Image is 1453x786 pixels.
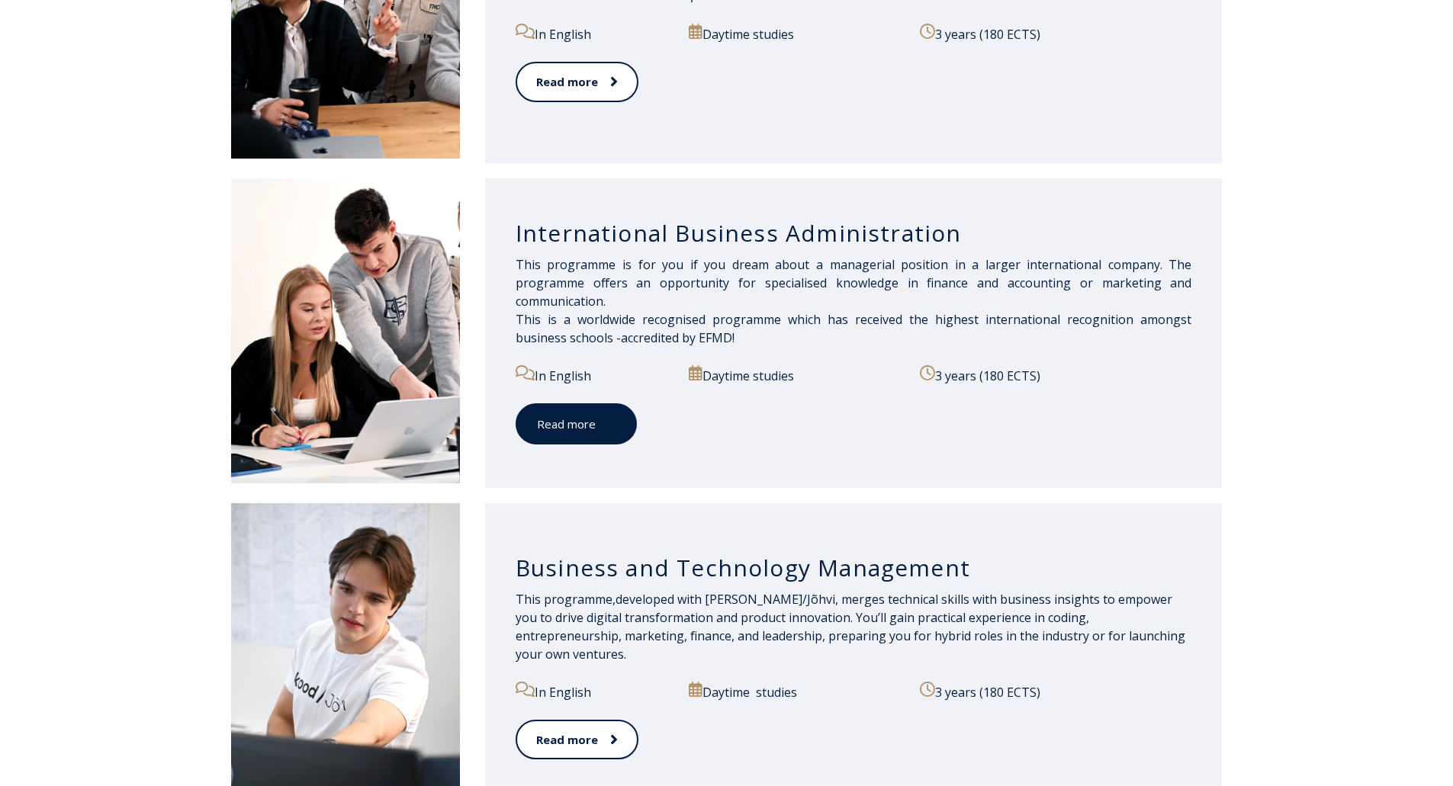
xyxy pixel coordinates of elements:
a: Read more [516,62,638,102]
p: In English [516,682,672,701]
p: In English [516,24,672,43]
p: 3 years (180 ECTS) [920,365,1191,385]
span: This programme, [516,591,616,608]
h3: International Business Administration [516,219,1192,248]
p: Daytime studies [689,365,902,385]
p: Daytime studies [689,24,902,43]
p: In English [516,365,672,385]
p: Daytime studies [689,682,902,701]
h3: Business and Technology Management [516,553,1192,582]
p: 3 years (180 ECTS) [920,24,1191,43]
span: This programme is for you if you dream about a managerial position in a larger international comp... [516,256,1192,346]
a: accredited by EFMD [621,329,732,346]
a: Read more [516,403,637,445]
img: International Business Administration [231,178,460,483]
p: 3 years (180 ECTS) [920,682,1191,701]
a: Read more [516,720,638,760]
p: developed with [PERSON_NAME]/Jõhvi, merges technical skills with business insights to empower you... [516,590,1192,663]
